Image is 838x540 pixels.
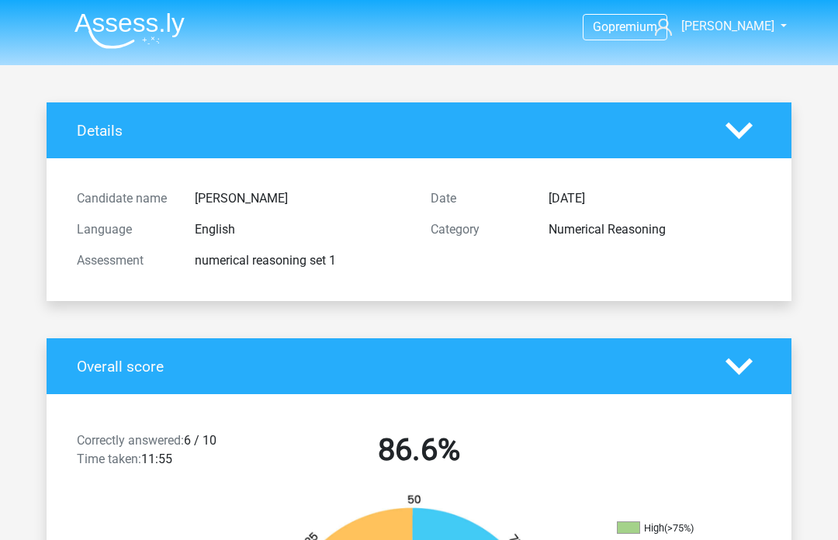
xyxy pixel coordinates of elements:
div: Language [65,220,183,239]
li: High [617,521,772,535]
span: Go [593,19,608,34]
span: Time taken: [77,452,141,466]
h4: Details [77,122,702,140]
div: [DATE] [537,189,773,208]
img: Assessly [74,12,185,49]
div: [PERSON_NAME] [183,189,419,208]
h2: 86.6% [254,431,584,469]
span: premium [608,19,657,34]
a: Gopremium [583,16,667,37]
div: Assessment [65,251,183,270]
div: numerical reasoning set 1 [183,251,419,270]
h4: Overall score [77,358,702,376]
span: Correctly answered: [77,433,184,448]
div: (>75%) [664,522,694,534]
div: Category [419,220,537,239]
div: English [183,220,419,239]
div: 6 / 10 11:55 [65,431,242,475]
a: [PERSON_NAME] [649,17,776,36]
div: Candidate name [65,189,183,208]
div: Date [419,189,537,208]
span: [PERSON_NAME] [681,19,774,33]
div: Numerical Reasoning [537,220,773,239]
